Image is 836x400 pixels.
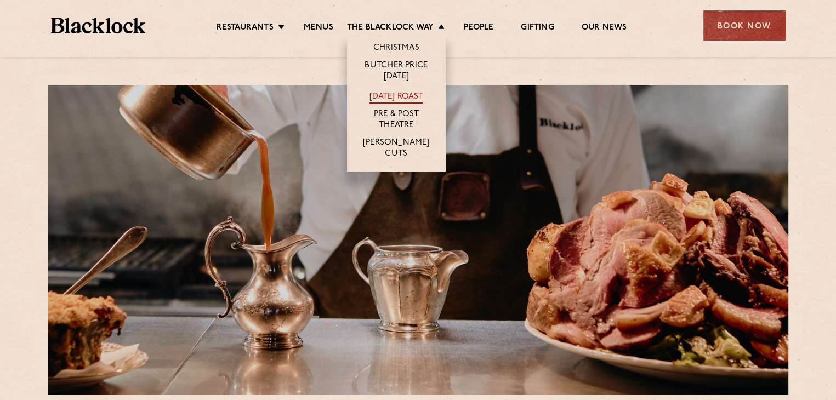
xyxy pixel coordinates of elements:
a: [DATE] Roast [369,92,423,104]
a: Menus [304,22,333,35]
img: BL_Textured_Logo-footer-cropped.svg [51,18,146,33]
a: People [464,22,493,35]
div: Book Now [703,10,786,41]
a: Christmas [373,43,419,55]
a: Butcher Price [DATE] [358,60,435,83]
a: [PERSON_NAME] Cuts [358,138,435,161]
a: Restaurants [217,22,274,35]
a: Our News [582,22,627,35]
a: Pre & Post Theatre [358,109,435,132]
a: The Blacklock Way [347,22,434,35]
a: Gifting [521,22,554,35]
